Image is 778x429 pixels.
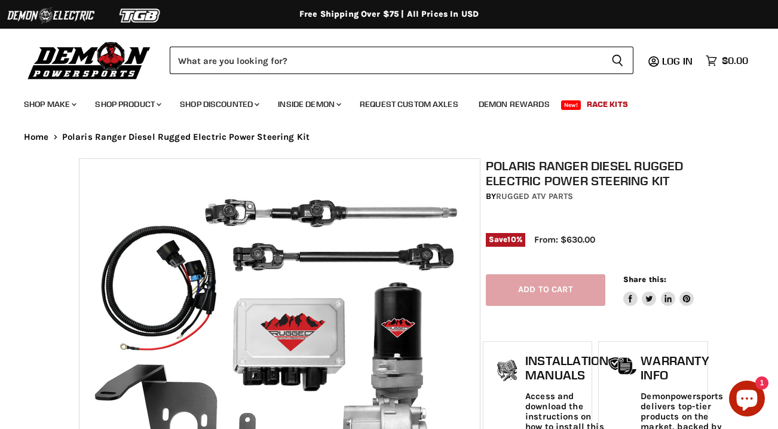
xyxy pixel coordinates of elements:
img: Demon Electric Logo 2 [6,4,96,27]
img: warranty-icon.png [608,357,638,375]
a: Shop Discounted [171,92,267,117]
a: Request Custom Axles [351,92,467,117]
span: Polaris Ranger Diesel Rugged Electric Power Steering Kit [62,132,310,142]
h1: Installation Manuals [525,354,608,382]
form: Product [170,47,633,74]
a: Shop Make [15,92,84,117]
div: by [486,190,705,203]
a: $0.00 [700,52,754,69]
a: Rugged ATV Parts [496,191,573,201]
input: Search [170,47,602,74]
button: Search [602,47,633,74]
span: Share this: [623,275,666,284]
h1: Polaris Ranger Diesel Rugged Electric Power Steering Kit [486,158,705,188]
span: $0.00 [722,55,748,66]
aside: Share this: [623,274,694,306]
inbox-online-store-chat: Shopify online store chat [725,381,768,419]
a: Home [24,132,49,142]
span: 10 [507,235,516,244]
a: Log in [657,56,700,66]
span: Log in [662,55,693,67]
a: Inside Demon [269,92,348,117]
a: Demon Rewards [470,92,559,117]
span: New! [561,100,581,110]
h1: Warranty Info [641,354,723,382]
img: install_manual-icon.png [492,357,522,387]
ul: Main menu [15,87,745,117]
span: Save % [486,233,525,246]
span: From: $630.00 [534,234,595,245]
a: Race Kits [578,92,637,117]
img: Demon Powersports [24,39,155,81]
a: Shop Product [86,92,169,117]
img: TGB Logo 2 [96,4,185,27]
